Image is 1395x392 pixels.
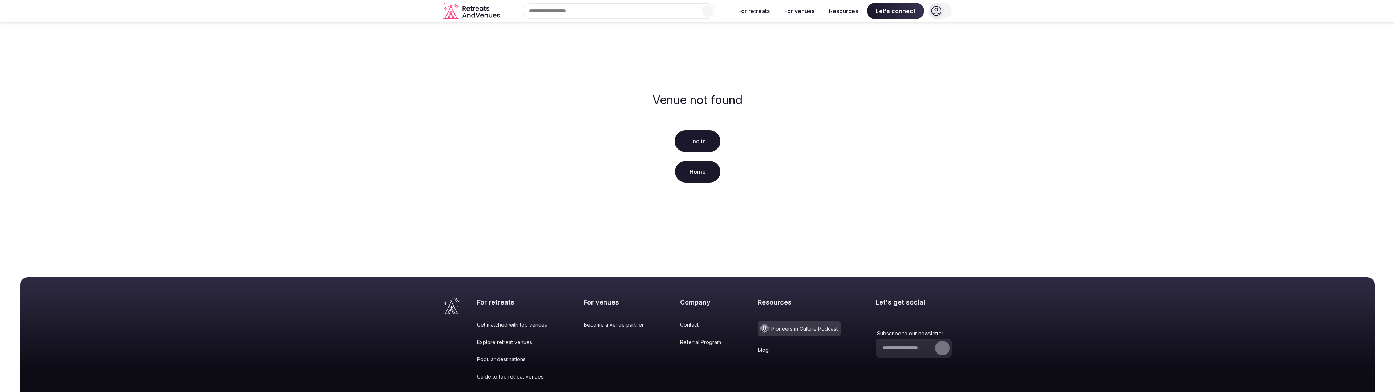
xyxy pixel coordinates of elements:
[732,3,776,19] button: For retreats
[477,356,549,363] a: Popular destinations
[584,298,645,307] h2: For venues
[443,298,460,314] a: Visit the homepage
[477,321,549,328] a: Get matched with top venues
[758,346,841,354] a: Blog
[876,298,952,307] h2: Let's get social
[477,339,549,346] a: Explore retreat venues
[680,339,723,346] a: Referral Program
[477,298,549,307] h2: For retreats
[680,321,723,328] a: Contact
[867,3,924,19] span: Let's connect
[675,161,720,183] a: Home
[477,373,549,380] a: Guide to top retreat venues
[675,130,720,152] a: Log in
[758,321,841,336] a: Pioneers in Culture Podcast
[758,298,841,307] h2: Resources
[876,330,952,337] label: Subscribe to our newsletter
[823,3,864,19] button: Resources
[443,3,501,19] svg: Retreats and Venues company logo
[652,93,743,107] h2: Venue not found
[584,321,645,328] a: Become a venue partner
[680,298,723,307] h2: Company
[443,3,501,19] a: Visit the homepage
[779,3,820,19] button: For venues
